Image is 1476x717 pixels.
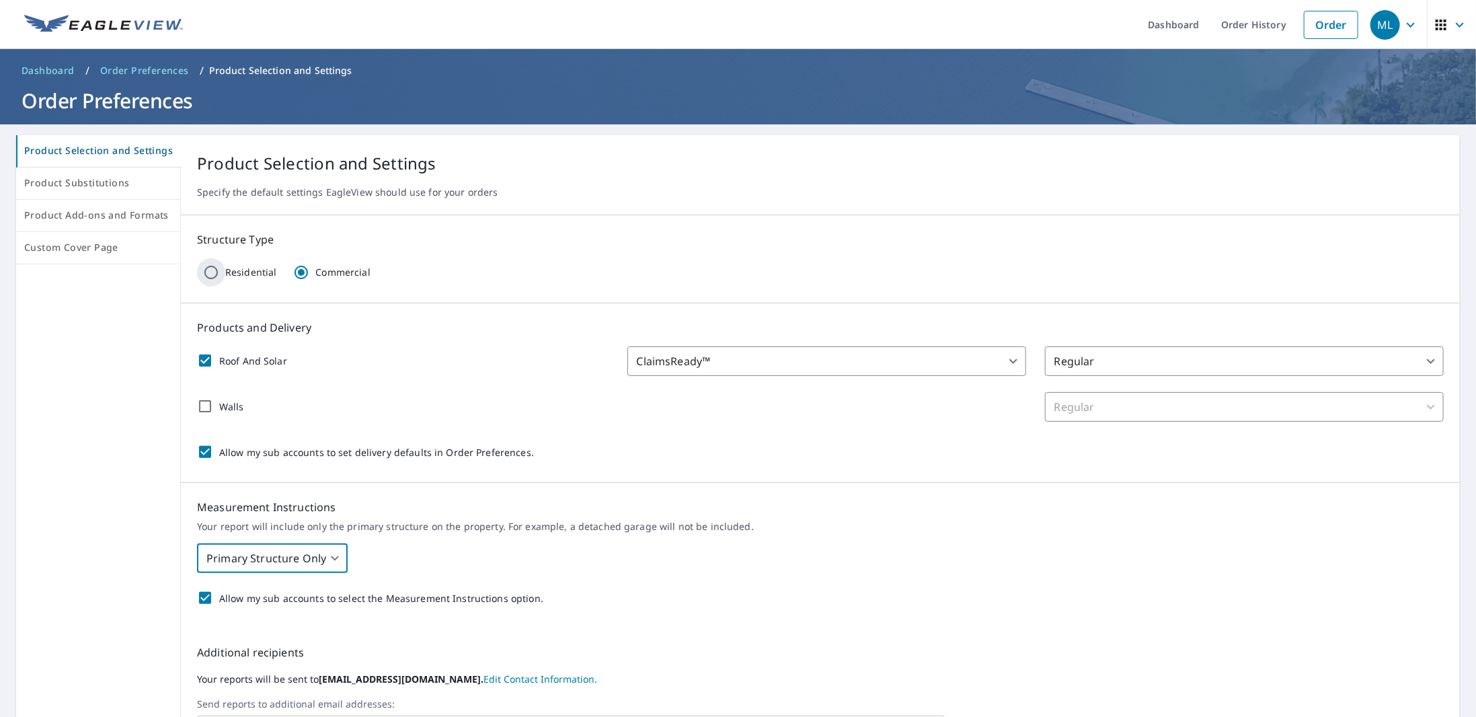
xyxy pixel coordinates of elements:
a: Order [1304,11,1358,39]
b: [EMAIL_ADDRESS][DOMAIN_NAME]. [319,673,483,685]
a: EditContactInfo [483,673,597,685]
div: ML [1370,10,1400,40]
div: tab-list [16,135,181,264]
label: Send reports to additional email addresses: [197,698,1444,710]
p: Product Selection and Settings [197,151,1444,176]
p: Allow my sub accounts to select the Measurement Instructions option. [219,591,543,605]
p: Specify the default settings EagleView should use for your orders [197,186,1444,198]
div: Regular [1045,392,1444,422]
div: Regular [1045,346,1444,376]
span: Product Add-ons and Formats [24,207,172,224]
div: Primary Structure Only [197,539,348,577]
p: Commercial [315,266,370,278]
a: Order Preferences [95,60,194,81]
h1: Order Preferences [16,87,1460,114]
p: Residential [225,266,276,278]
p: Allow my sub accounts to set delivery defaults in Order Preferences. [219,445,534,459]
p: Roof And Solar [219,354,287,368]
img: EV Logo [24,15,183,35]
span: Product Substitutions [24,175,172,192]
p: Your report will include only the primary structure on the property. For example, a detached gara... [197,521,1444,533]
span: Custom Cover Page [24,239,172,256]
p: Product Selection and Settings [209,64,352,77]
p: Measurement Instructions [197,499,1444,515]
p: Products and Delivery [197,319,1444,336]
div: ClaimsReady™ [627,346,1026,376]
nav: breadcrumb [16,60,1460,81]
span: Dashboard [22,64,75,77]
li: / [200,63,204,79]
p: Structure Type [197,231,1444,248]
li: / [85,63,89,79]
span: Product Selection and Settings [24,143,173,159]
span: Order Preferences [100,64,189,77]
p: Additional recipients [197,644,1444,661]
a: Dashboard [16,60,80,81]
label: Your reports will be sent to [197,671,1444,687]
p: Walls [219,400,244,414]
